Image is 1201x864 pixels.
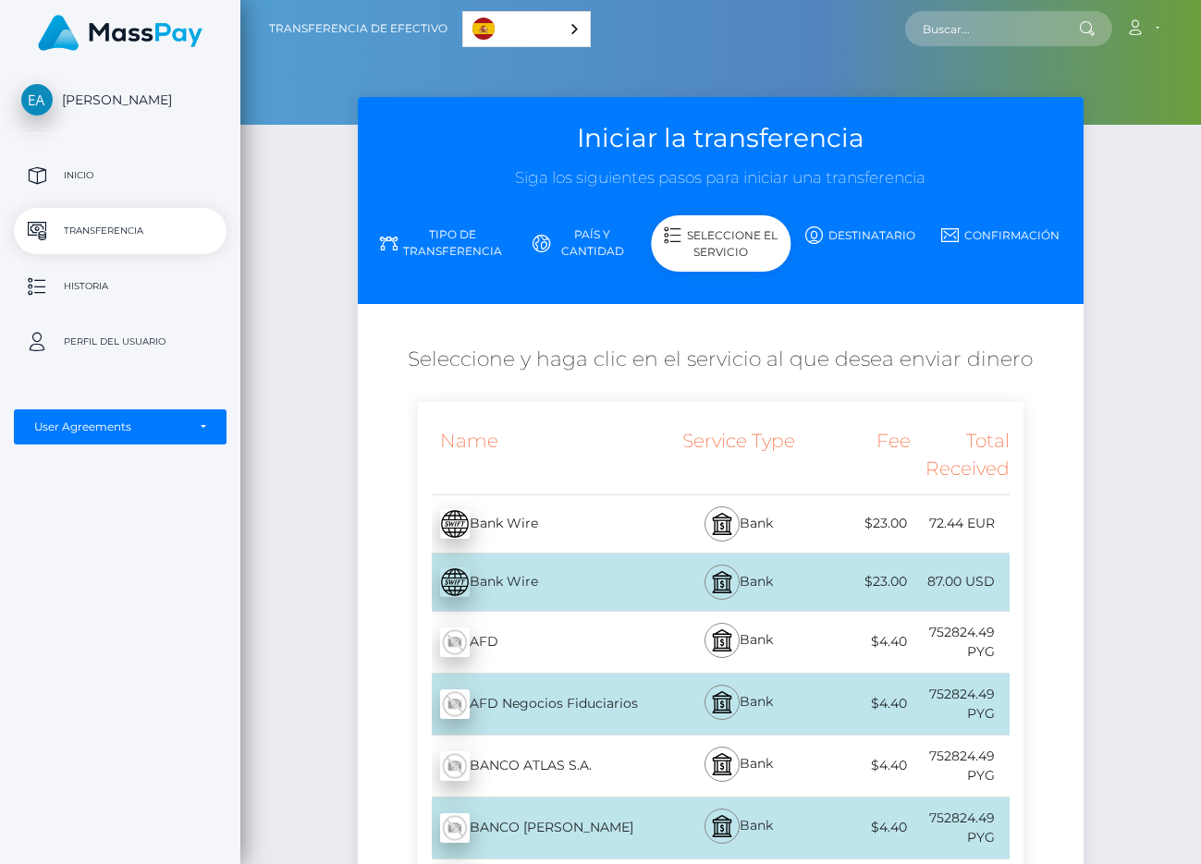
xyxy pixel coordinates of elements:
div: Bank [665,797,813,858]
div: Bank [665,554,813,611]
div: Total Received [911,416,1010,494]
div: Language [462,11,591,47]
img: wMhJQYtZFAryAAAAABJRU5ErkJggg== [440,689,470,719]
a: Historia [14,263,227,310]
h3: Iniciar la transferencia [372,120,1071,156]
p: Transferencia [21,217,219,245]
a: Español [463,12,590,46]
div: $23.00 [813,561,912,602]
div: Bank [665,612,813,673]
a: Destinatario [790,219,930,251]
div: $23.00 [813,503,912,544]
div: $4.40 [813,807,912,848]
img: bank.svg [711,513,733,535]
div: Seleccione el servicio [651,215,790,272]
button: User Agreements [14,409,227,444]
a: Confirmación [930,219,1070,251]
aside: Language selected: Español [462,11,591,47]
div: BANCO ATLAS S.A. [418,740,665,792]
a: Inicio [14,152,227,199]
div: $4.40 [813,621,912,663]
div: 752824.49 PYG [911,674,1010,735]
div: AFD Negocios Fiduciarios [418,678,665,730]
img: E16AAAAAElFTkSuQmCC [440,509,470,539]
div: 72.44 EUR [911,503,1010,544]
div: Service Type [665,416,813,494]
a: Perfil del usuario [14,319,227,365]
a: Transferencia de efectivo [269,9,447,48]
h5: Seleccione y haga clic en el servicio al que desea enviar dinero [372,346,1071,374]
h3: Siga los siguientes pasos para iniciar una transferencia [372,167,1071,189]
div: 752824.49 PYG [911,736,1010,797]
img: bank.svg [711,753,733,775]
div: 752824.49 PYG [911,612,1010,673]
div: 87.00 USD [911,561,1010,602]
img: bank.svg [711,571,733,593]
div: Bank Wire [418,556,665,608]
img: wMhJQYtZFAryAAAAABJRU5ErkJggg== [440,627,470,657]
img: E16AAAAAElFTkSuQmCC [440,567,470,597]
a: País y cantidad [511,219,651,267]
p: Perfil del usuario [21,328,219,356]
div: User Agreements [34,420,186,434]
img: wMhJQYtZFAryAAAAABJRU5ErkJggg== [440,813,470,843]
p: Historia [21,273,219,300]
div: BANCO [PERSON_NAME] [418,802,665,854]
div: Bank [665,495,813,553]
div: 752824.49 PYG [911,797,1010,858]
img: MassPay [38,15,202,51]
a: Tipo de transferencia [372,219,511,267]
img: bank.svg [711,629,733,651]
p: Inicio [21,162,219,189]
div: $4.40 [813,683,912,724]
div: Bank Wire [418,498,665,550]
div: Fee [813,416,912,494]
img: wMhJQYtZFAryAAAAABJRU5ErkJggg== [440,751,470,781]
div: Bank [665,736,813,797]
div: $4.40 [813,745,912,786]
div: Bank [665,674,813,735]
img: bank.svg [711,815,733,837]
a: Transferencia [14,208,227,254]
div: Name [418,416,665,494]
img: bank.svg [711,691,733,713]
span: [PERSON_NAME] [14,91,227,108]
div: AFD [418,616,665,668]
input: Buscar... [905,11,1079,46]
